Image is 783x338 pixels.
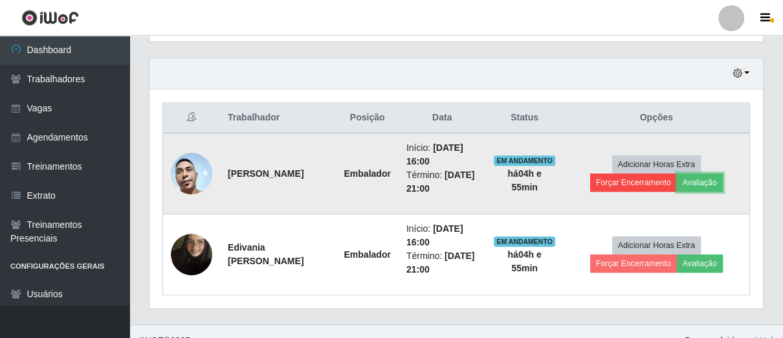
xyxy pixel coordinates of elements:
img: 1705544569716.jpeg [171,218,212,291]
time: [DATE] 16:00 [406,223,463,247]
th: Trabalhador [220,103,336,133]
time: [DATE] 16:00 [406,142,463,166]
img: 1744826820046.jpeg [171,130,212,217]
img: CoreUI Logo [21,10,79,26]
li: Início: [406,222,478,249]
li: Término: [406,168,478,196]
th: Data [399,103,486,133]
strong: Embalador [344,249,390,260]
strong: Edivania [PERSON_NAME] [228,242,303,266]
li: Término: [406,249,478,276]
th: Status [486,103,564,133]
button: Avaliação [677,174,723,192]
strong: há 04 h e 55 min [507,249,541,273]
th: Posição [336,103,398,133]
button: Avaliação [677,254,723,273]
span: EM ANDAMENTO [494,236,555,247]
strong: [PERSON_NAME] [228,168,303,179]
strong: Embalador [344,168,390,179]
button: Adicionar Horas Extra [612,155,701,174]
button: Forçar Encerramento [590,254,677,273]
span: EM ANDAMENTO [494,155,555,166]
li: Início: [406,141,478,168]
button: Adicionar Horas Extra [612,236,701,254]
button: Forçar Encerramento [590,174,677,192]
th: Opções [563,103,749,133]
strong: há 04 h e 55 min [507,168,541,192]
